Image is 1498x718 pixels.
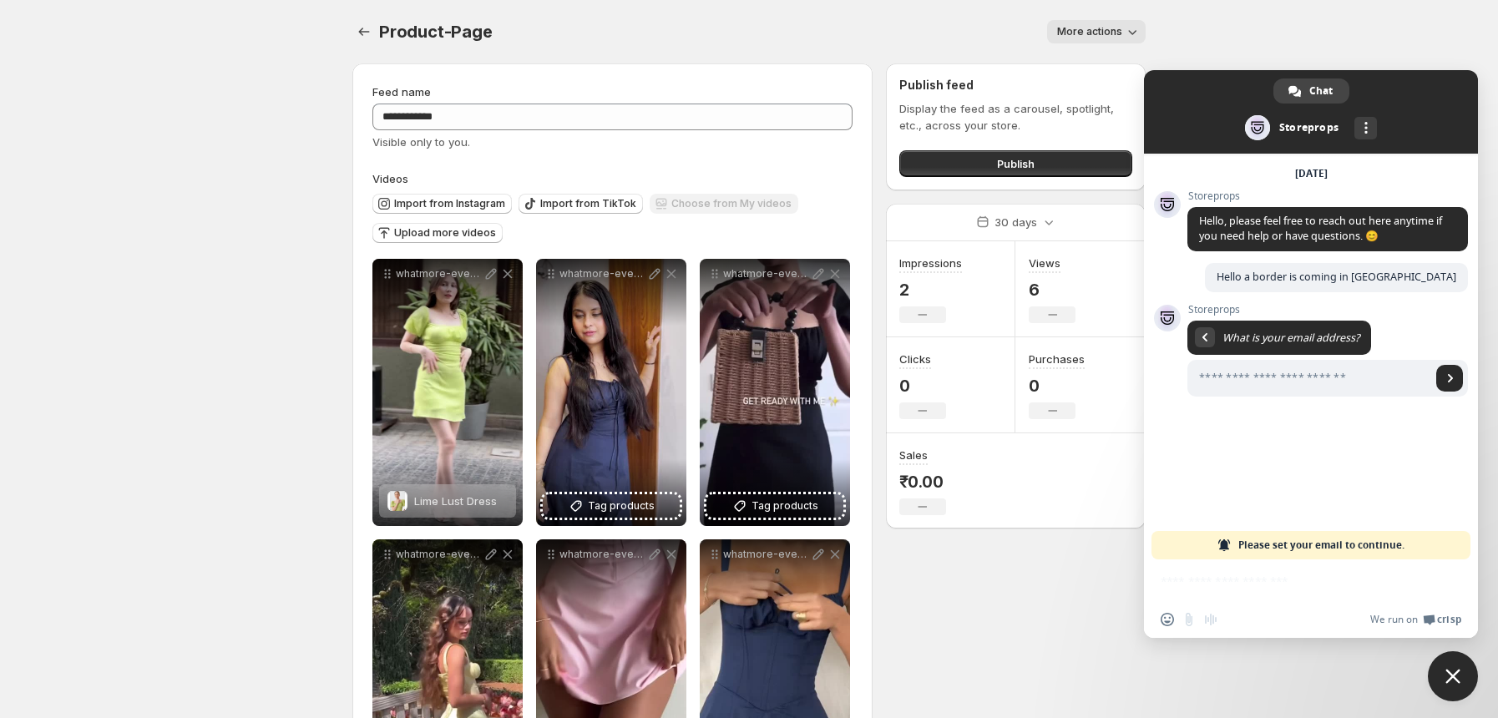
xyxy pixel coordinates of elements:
[1057,25,1122,38] span: More actions
[1273,78,1349,104] a: Chat
[396,548,483,561] p: whatmore-event-221097
[1437,613,1461,626] span: Crisp
[394,226,496,240] span: Upload more videos
[372,223,503,243] button: Upload more videos
[379,22,493,42] span: Product-Page
[414,494,497,508] span: Lime Lust Dress
[1029,351,1085,367] h3: Purchases
[899,77,1132,94] h2: Publish feed
[1309,78,1333,104] span: Chat
[700,259,850,526] div: whatmore-event-221098Tag products
[536,259,686,526] div: whatmore-event-221099Tag products
[1187,304,1468,316] span: Storeprops
[899,100,1132,134] p: Display the feed as a carousel, spotlight, etc., across your store.
[723,548,810,561] p: whatmore-event-157157
[1187,190,1468,202] span: Storeprops
[372,135,470,149] span: Visible only to you.
[1029,280,1075,300] p: 6
[899,150,1132,177] button: Publish
[1222,331,1359,345] span: What is your email address?
[1238,531,1404,559] span: Please set your email to continue.
[997,155,1035,172] span: Publish
[723,267,810,281] p: whatmore-event-221098
[706,494,843,518] button: Tag products
[372,172,408,185] span: Videos
[1217,270,1456,284] span: Hello a border is coming in [GEOGRAPHIC_DATA]
[1436,365,1463,392] a: Send
[994,214,1037,230] p: 30 days
[1295,169,1328,179] div: [DATE]
[519,194,643,214] button: Import from TikTok
[543,494,680,518] button: Tag products
[899,447,928,463] h3: Sales
[559,548,646,561] p: whatmore-event-221096
[752,498,818,514] span: Tag products
[372,259,523,526] div: whatmore-event-221100Lime Lust DressLime Lust Dress
[899,280,962,300] p: 2
[540,197,636,210] span: Import from TikTok
[1029,255,1060,271] h3: Views
[394,197,505,210] span: Import from Instagram
[588,498,655,514] span: Tag products
[396,267,483,281] p: whatmore-event-221100
[1370,613,1418,626] span: We run on
[559,267,646,281] p: whatmore-event-221099
[1428,651,1478,701] a: Close chat
[372,194,512,214] button: Import from Instagram
[352,20,376,43] button: Settings
[372,85,431,99] span: Feed name
[1370,613,1461,626] a: We run onCrisp
[899,472,946,492] p: ₹0.00
[1047,20,1146,43] button: More actions
[1187,360,1431,397] input: Enter your email address...
[899,351,931,367] h3: Clicks
[1029,376,1085,396] p: 0
[899,376,946,396] p: 0
[1199,214,1442,243] span: Hello, please feel free to reach out here anytime if you need help or have questions. 😊
[1161,613,1174,626] span: Insert an emoji
[899,255,962,271] h3: Impressions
